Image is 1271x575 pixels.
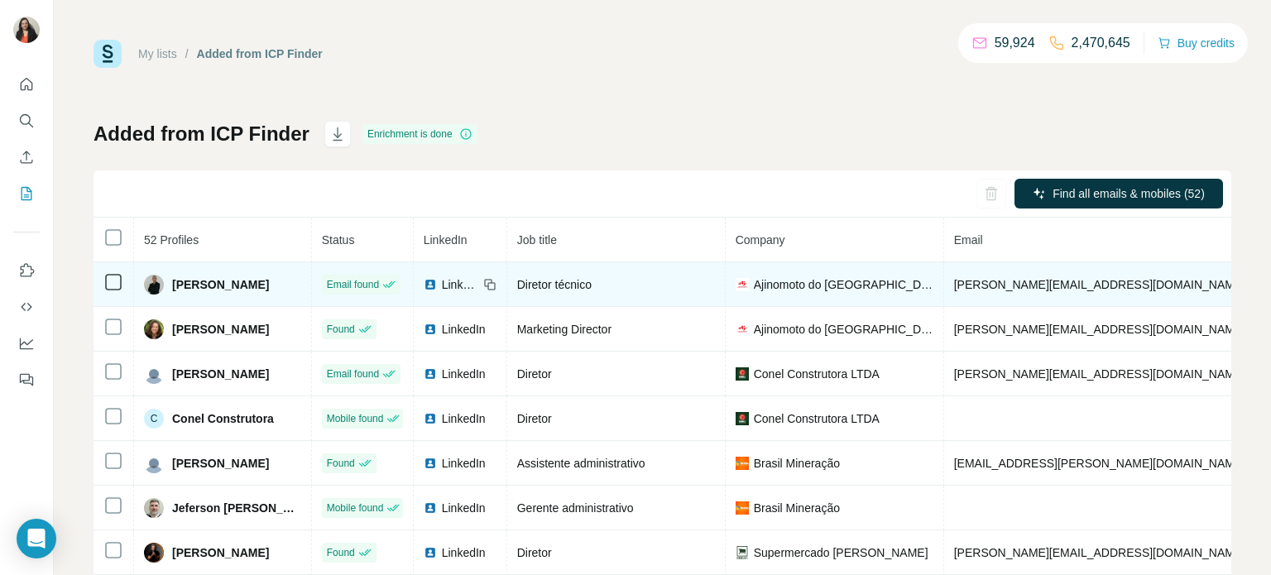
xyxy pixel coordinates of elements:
span: Brasil Mineração [754,500,840,516]
span: Find all emails & mobiles (52) [1053,185,1205,202]
div: C [144,409,164,429]
p: 2,470,645 [1072,33,1130,53]
span: LinkedIn [442,276,478,293]
span: Conel Construtora [172,410,274,427]
span: Diretor técnico [517,278,592,291]
span: Mobile found [327,501,384,515]
span: Email found [327,277,379,292]
span: Conel Construtora LTDA [754,366,880,382]
span: LinkedIn [442,366,486,382]
img: LinkedIn logo [424,367,437,381]
span: [PERSON_NAME] [172,321,269,338]
span: Email found [327,367,379,381]
img: company-logo [736,412,749,425]
span: Brasil Mineração [754,455,840,472]
button: Dashboard [13,328,40,358]
h1: Added from ICP Finder [94,121,309,147]
span: LinkedIn [442,500,486,516]
div: Open Intercom Messenger [17,519,56,558]
img: company-logo [736,546,749,559]
span: LinkedIn [424,233,468,247]
img: Avatar [13,17,40,43]
span: [PERSON_NAME] [172,276,269,293]
span: Email [954,233,983,247]
span: Found [327,322,355,337]
button: Search [13,106,40,136]
span: Jeferson [PERSON_NAME] [172,500,301,516]
img: company-logo [736,323,749,336]
span: [PERSON_NAME] [172,366,269,382]
span: [PERSON_NAME] [172,544,269,561]
span: Mobile found [327,411,384,426]
span: [EMAIL_ADDRESS][PERSON_NAME][DOMAIN_NAME] [954,457,1245,470]
span: [PERSON_NAME][EMAIL_ADDRESS][DOMAIN_NAME] [954,323,1245,336]
span: Ajinomoto do [GEOGRAPHIC_DATA] [754,276,933,293]
a: My lists [138,47,177,60]
button: Use Surfe API [13,292,40,322]
img: company-logo [736,457,749,470]
span: Ajinomoto do [GEOGRAPHIC_DATA] [754,321,933,338]
span: Gerente administrativo [517,501,634,515]
span: Found [327,456,355,471]
img: LinkedIn logo [424,546,437,559]
span: Diretor [517,367,552,381]
button: Feedback [13,365,40,395]
span: Marketing Director [517,323,612,336]
img: LinkedIn logo [424,501,437,515]
span: [PERSON_NAME][EMAIL_ADDRESS][DOMAIN_NAME] [954,278,1245,291]
span: Diretor [517,546,552,559]
span: 52 Profiles [144,233,199,247]
span: [PERSON_NAME] [172,455,269,472]
span: Company [736,233,785,247]
img: Avatar [144,543,164,563]
img: Avatar [144,453,164,473]
span: LinkedIn [442,410,486,427]
div: Enrichment is done [362,124,477,144]
span: Assistente administrativo [517,457,645,470]
img: Avatar [144,319,164,339]
div: Added from ICP Finder [197,46,323,62]
span: LinkedIn [442,544,486,561]
p: 59,924 [995,33,1035,53]
img: LinkedIn logo [424,323,437,336]
button: My lists [13,179,40,208]
span: [PERSON_NAME][EMAIL_ADDRESS][DOMAIN_NAME] [954,546,1245,559]
span: Found [327,545,355,560]
img: Surfe Logo [94,40,122,68]
img: Avatar [144,364,164,384]
span: Job title [517,233,557,247]
span: LinkedIn [442,321,486,338]
button: Buy credits [1158,31,1235,55]
button: Find all emails & mobiles (52) [1014,179,1223,208]
span: LinkedIn [442,455,486,472]
img: LinkedIn logo [424,278,437,291]
span: Supermercado [PERSON_NAME] [754,544,928,561]
img: company-logo [736,367,749,381]
span: Diretor [517,412,552,425]
li: / [185,46,189,62]
span: Conel Construtora LTDA [754,410,880,427]
img: Avatar [144,275,164,295]
button: Use Surfe on LinkedIn [13,256,40,285]
span: [PERSON_NAME][EMAIL_ADDRESS][DOMAIN_NAME] [954,367,1245,381]
img: company-logo [736,501,749,515]
img: company-logo [736,278,749,291]
button: Quick start [13,69,40,99]
button: Enrich CSV [13,142,40,172]
img: LinkedIn logo [424,412,437,425]
span: Status [322,233,355,247]
img: LinkedIn logo [424,457,437,470]
img: Avatar [144,498,164,518]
